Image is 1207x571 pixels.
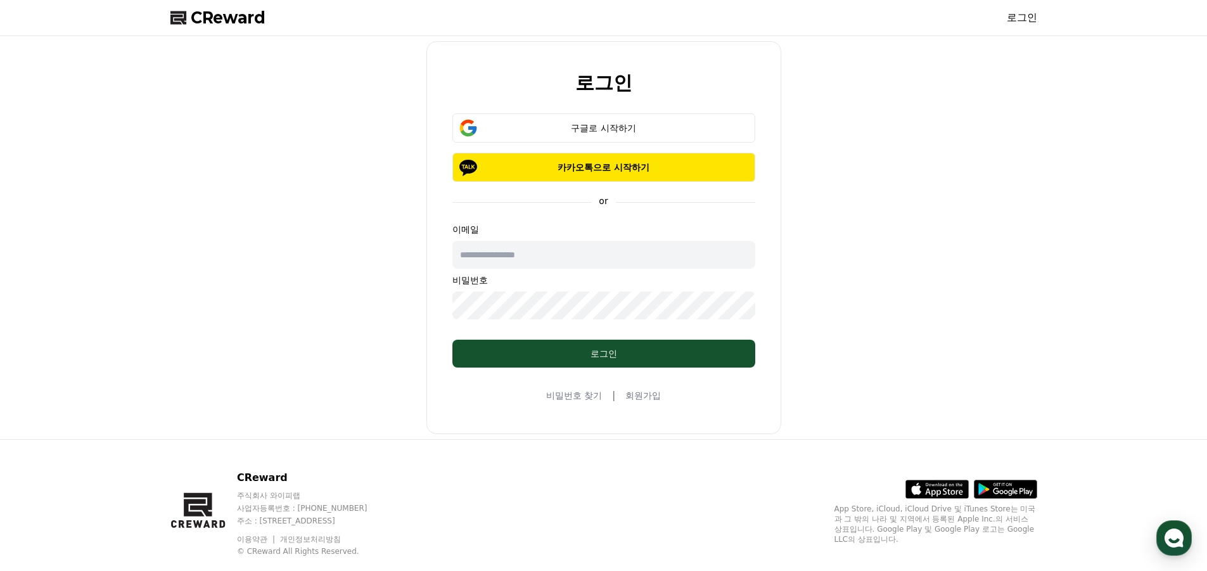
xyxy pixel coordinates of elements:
[452,340,755,368] button: 로그인
[546,389,602,402] a: 비밀번호 찾기
[237,546,392,556] p: © CReward All Rights Reserved.
[84,402,163,433] a: 대화
[237,491,392,501] p: 주식회사 와이피랩
[116,421,131,432] span: 대화
[280,535,341,544] a: 개인정보처리방침
[452,113,755,143] button: 구글로 시작하기
[237,516,392,526] p: 주소 : [STREET_ADDRESS]
[625,389,661,402] a: 회원가입
[471,161,737,174] p: 카카오톡으로 시작하기
[575,72,632,93] h2: 로그인
[191,8,265,28] span: CReward
[237,470,392,485] p: CReward
[1007,10,1037,25] a: 로그인
[612,388,615,403] span: |
[237,535,277,544] a: 이용약관
[591,195,615,207] p: or
[237,503,392,513] p: 사업자등록번호 : [PHONE_NUMBER]
[170,8,265,28] a: CReward
[478,347,730,360] div: 로그인
[196,421,211,431] span: 설정
[163,402,243,433] a: 설정
[40,421,48,431] span: 홈
[4,402,84,433] a: 홈
[452,223,755,236] p: 이메일
[834,504,1037,544] p: App Store, iCloud, iCloud Drive 및 iTunes Store는 미국과 그 밖의 나라 및 지역에서 등록된 Apple Inc.의 서비스 상표입니다. Goo...
[452,274,755,286] p: 비밀번호
[471,122,737,134] div: 구글로 시작하기
[452,153,755,182] button: 카카오톡으로 시작하기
